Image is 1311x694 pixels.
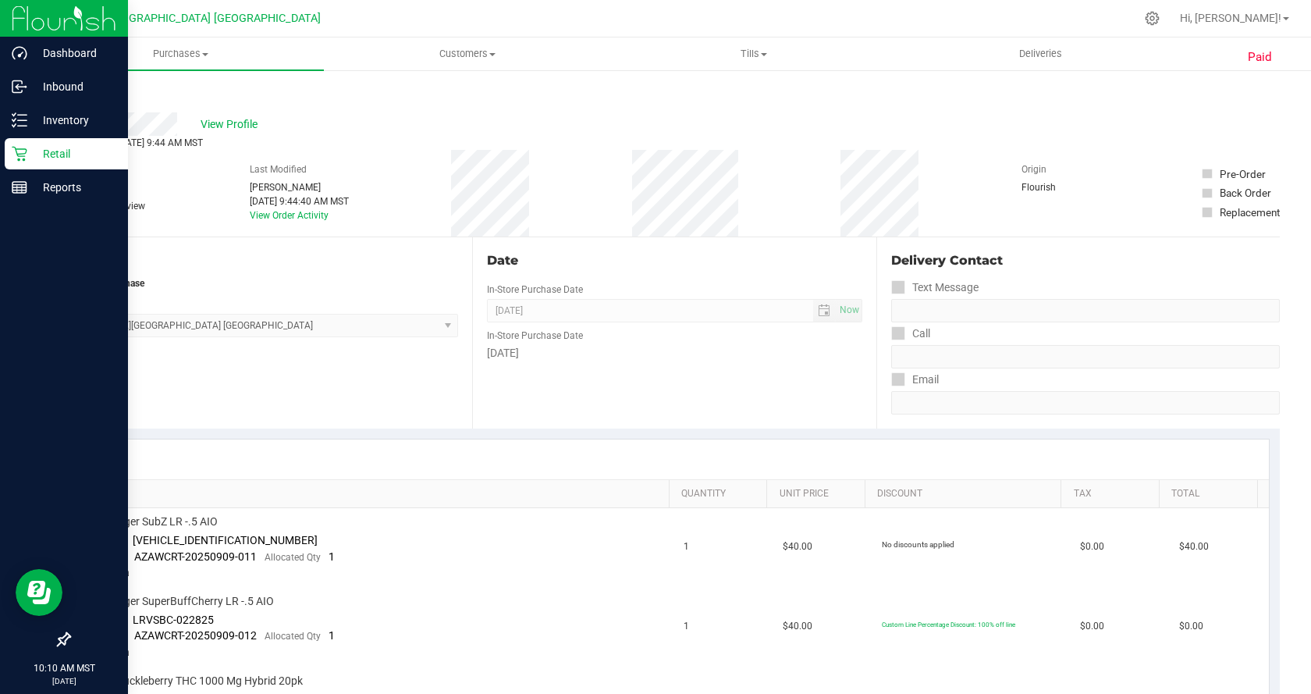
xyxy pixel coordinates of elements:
div: Replacement [1220,205,1280,220]
div: Manage settings [1142,11,1162,26]
div: Flourish [1021,180,1100,194]
span: Custom Line Percentage Discount: 100% off line [882,621,1015,628]
span: 1 [684,539,689,554]
label: Last Modified [250,162,307,176]
label: Call [891,322,930,345]
p: 10:10 AM MST [7,661,121,675]
a: Discount [877,488,1055,500]
span: Easy Tiger SubZ LR -.5 AIO [90,514,218,529]
p: Inventory [27,111,121,130]
span: $40.00 [1179,539,1209,554]
inline-svg: Inbound [12,79,27,94]
label: In-Store Purchase Date [487,329,583,343]
div: [PERSON_NAME] [250,180,349,194]
span: [US_STATE][GEOGRAPHIC_DATA] [GEOGRAPHIC_DATA] [45,12,321,25]
p: [DATE] [7,675,121,687]
div: Pre-Order [1220,166,1266,182]
inline-svg: Dashboard [12,45,27,61]
p: Inbound [27,77,121,96]
a: SKU [92,488,663,500]
span: Allocated Qty [265,552,321,563]
div: [DATE] 9:44:40 AM MST [250,194,349,208]
span: Purchases [37,47,324,61]
a: Tills [610,37,897,70]
span: Easy Tiger SuperBuffCherry LR -.5 AIO [90,594,274,609]
a: Deliveries [897,37,1184,70]
div: Location [69,251,458,270]
a: Unit Price [780,488,859,500]
span: View Profile [201,116,263,133]
span: $0.00 [1080,539,1104,554]
div: Back Order [1220,185,1271,201]
a: Total [1171,488,1251,500]
span: LRVSBC-022825 [133,614,214,626]
a: Tax [1074,488,1153,500]
span: No discounts applied [882,540,954,549]
div: Delivery Contact [891,251,1280,270]
p: Dashboard [27,44,121,62]
span: Hi, [PERSON_NAME]! [1180,12,1281,24]
span: 1 [684,619,689,634]
span: [VEHICLE_IDENTIFICATION_NUMBER] [133,534,318,546]
div: [DATE] [487,345,862,361]
span: $0.00 [1080,619,1104,634]
a: View Order Activity [250,210,329,221]
a: Quantity [681,488,761,500]
span: AZAWCRT-20250909-011 [134,550,257,563]
span: 1 [329,629,335,642]
p: Reports [27,178,121,197]
inline-svg: Reports [12,180,27,195]
div: Date [487,251,862,270]
label: Text Message [891,276,979,299]
label: Origin [1021,162,1046,176]
span: AZAWCRT-20250909-012 [134,629,257,642]
span: $0.00 [1179,619,1203,634]
iframe: Resource center [16,569,62,616]
p: Retail [27,144,121,163]
inline-svg: Inventory [12,112,27,128]
a: Customers [324,37,610,70]
span: $40.00 [783,619,812,634]
label: In-Store Purchase Date [487,283,583,297]
inline-svg: Retail [12,146,27,162]
label: Email [891,368,939,391]
span: 1 [329,550,335,563]
span: Tills [611,47,896,61]
input: Format: (999) 999-9999 [891,299,1280,322]
span: Paid [1248,48,1272,66]
span: Allocated Qty [265,631,321,642]
span: Wyld Huckleberry THC 1000 Mg Hybrid 20pk [90,674,303,689]
span: $40.00 [783,539,812,554]
span: Completed [DATE] 9:44 AM MST [69,137,203,148]
input: Format: (999) 999-9999 [891,345,1280,368]
span: Customers [325,47,609,61]
a: Purchases [37,37,324,70]
span: Deliveries [998,47,1083,61]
